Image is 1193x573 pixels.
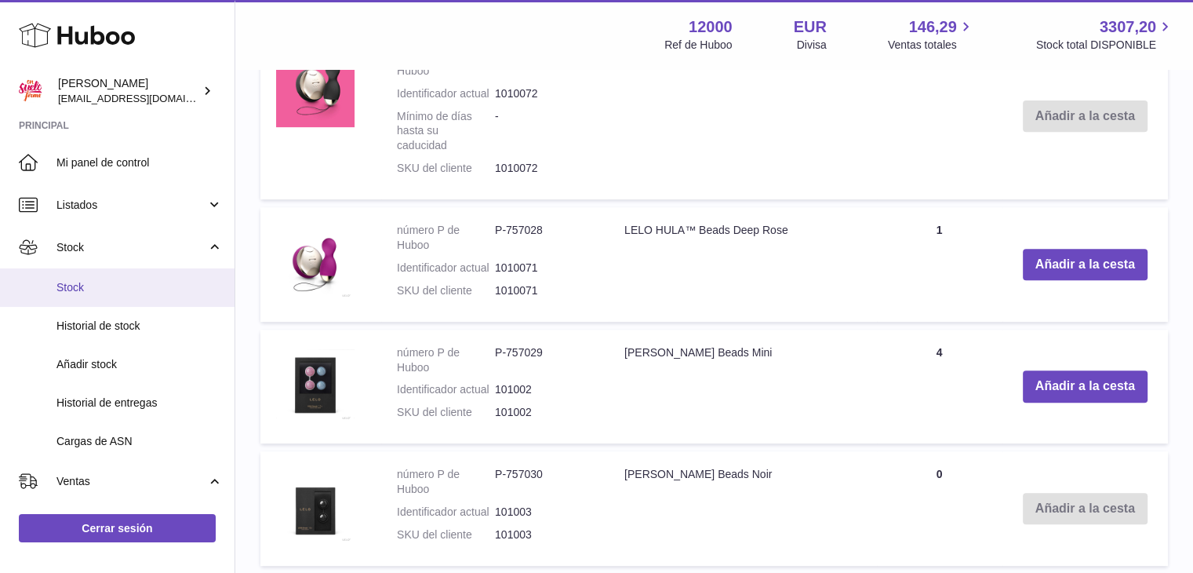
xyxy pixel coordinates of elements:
[1023,370,1148,403] button: Añadir a la cesta
[609,207,877,322] td: LELO HULA™ Beads Deep Rose
[1100,16,1156,38] span: 3307,20
[495,223,593,253] dd: P-757028
[56,155,223,170] span: Mi panel de control
[397,283,495,298] dt: SKU del cliente
[397,223,495,253] dt: número P de Huboo
[877,451,1002,566] td: 0
[797,38,827,53] div: Divisa
[495,467,593,497] dd: P-757030
[877,33,1002,199] td: 0
[909,16,957,38] span: 146,29
[609,330,877,444] td: [PERSON_NAME] Beads Mini
[1036,16,1174,53] a: 3307,20 Stock total DISPONIBLE
[888,38,975,53] span: Ventas totales
[276,467,355,546] img: LELO LUNA Beads Noir
[495,405,593,420] dd: 101002
[609,451,877,566] td: [PERSON_NAME] Beads Noir
[609,33,877,199] td: LELO HULA™ Beads Black
[689,16,733,38] strong: 12000
[495,261,593,276] dd: 1010071
[877,330,1002,444] td: 4
[495,527,593,542] dd: 101003
[397,527,495,542] dt: SKU del cliente
[276,223,355,301] img: LELO HULA™ Beads Deep Rose
[56,198,206,213] span: Listados
[56,240,206,255] span: Stock
[397,109,495,154] dt: Mínimo de días hasta su caducidad
[397,405,495,420] dt: SKU del cliente
[495,161,593,176] dd: 1010072
[794,16,827,38] strong: EUR
[495,382,593,397] dd: 101002
[56,474,206,489] span: Ventas
[397,161,495,176] dt: SKU del cliente
[58,92,231,104] span: [EMAIL_ADDRESS][DOMAIN_NAME]
[19,514,216,542] a: Cerrar sesión
[1023,249,1148,281] button: Añadir a la cesta
[56,357,223,372] span: Añadir stock
[19,79,42,103] img: mar@ensuelofirme.com
[397,261,495,276] dt: Identificador actual
[877,207,1002,322] td: 1
[664,38,732,53] div: Ref de Huboo
[56,396,223,411] span: Historial de entregas
[397,505,495,520] dt: Identificador actual
[397,382,495,397] dt: Identificador actual
[495,283,593,298] dd: 1010071
[56,319,223,334] span: Historial de stock
[276,49,355,127] img: LELO HULA™ Beads Black
[276,345,355,424] img: LELO LUNA Beads Mini
[1036,38,1174,53] span: Stock total DISPONIBLE
[495,505,593,520] dd: 101003
[58,76,199,106] div: [PERSON_NAME]
[56,280,223,295] span: Stock
[397,86,495,101] dt: Identificador actual
[495,86,593,101] dd: 1010072
[495,345,593,375] dd: P-757029
[397,467,495,497] dt: número P de Huboo
[397,345,495,375] dt: número P de Huboo
[56,434,223,449] span: Cargas de ASN
[888,16,975,53] a: 146,29 Ventas totales
[495,109,593,154] dd: -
